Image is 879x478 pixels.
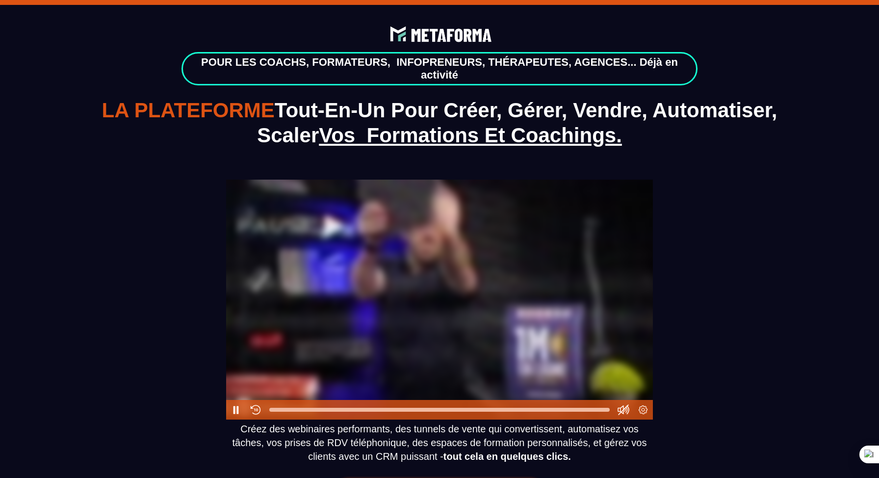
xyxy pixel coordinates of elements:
span: LA PLATEFORME [102,99,275,122]
button: Pause [226,400,246,420]
button: Unmute [614,400,633,420]
text: POUR LES COACHS, FORMATEURS, INFOPRENEURS, THÉRAPEUTES, AGENCES... Déjà en activité [200,53,679,84]
button: Settings [633,400,653,420]
h1: Tout-En-Un Pour Créer, Gérer, Vendre, Automatiser, Scaler [74,93,805,153]
span: Vos Formations Et Coachings. [319,124,622,147]
img: dce72762b8fdcab3cbcc23e8c84d924e_Adobe_Express_-_file_(1).png [386,22,493,45]
b: tout cela en quelques clics. [443,451,571,462]
text: Créez des webinaires performants, des tunnels de vente qui convertissent, automatisez vos tâches,... [226,420,653,466]
button: Rewind [246,400,265,420]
